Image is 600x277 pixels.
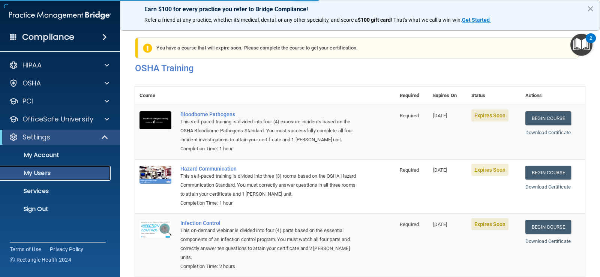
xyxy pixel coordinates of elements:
[138,37,579,58] div: You have a course that will expire soon. Please complete the course to get your certification.
[358,17,391,23] strong: $100 gift card
[143,43,152,53] img: exclamation-circle-solid-warning.7ed2984d.png
[180,262,358,271] div: Completion Time: 2 hours
[525,130,571,135] a: Download Certificate
[9,115,109,124] a: OfficeSafe University
[9,79,109,88] a: OSHA
[180,166,358,172] a: Hazard Communication
[400,113,419,118] span: Required
[22,115,93,124] p: OfficeSafe University
[9,97,109,106] a: PCI
[429,87,467,105] th: Expires On
[22,97,33,106] p: PCI
[525,238,571,244] a: Download Certificate
[5,151,107,159] p: My Account
[135,63,585,73] h4: OSHA Training
[144,6,576,13] p: Earn $100 for every practice you refer to Bridge Compliance!
[9,8,111,23] img: PMB logo
[22,133,50,142] p: Settings
[471,109,508,121] span: Expires Soon
[570,34,592,56] button: Open Resource Center, 2 new notifications
[525,184,571,190] a: Download Certificate
[5,169,107,177] p: My Users
[22,32,74,42] h4: Compliance
[22,79,41,88] p: OSHA
[5,187,107,195] p: Services
[391,17,462,23] span: ! That's what we call a win-win.
[180,111,358,117] a: Bloodborne Pathogens
[525,111,571,125] a: Begin Course
[9,61,109,70] a: HIPAA
[525,220,571,234] a: Begin Course
[525,166,571,180] a: Begin Course
[10,256,71,264] span: Ⓒ Rectangle Health 2024
[144,17,358,23] span: Refer a friend at any practice, whether it's medical, dental, or any other speciality, and score a
[22,61,42,70] p: HIPAA
[50,246,84,253] a: Privacy Policy
[9,133,109,142] a: Settings
[462,17,490,23] strong: Get Started
[521,87,585,105] th: Actions
[135,87,176,105] th: Course
[400,222,419,227] span: Required
[467,87,521,105] th: Status
[395,87,429,105] th: Required
[471,164,508,176] span: Expires Soon
[180,199,358,208] div: Completion Time: 1 hour
[180,144,358,153] div: Completion Time: 1 hour
[433,222,447,227] span: [DATE]
[10,246,41,253] a: Terms of Use
[180,226,358,262] div: This on-demand webinar is divided into four (4) parts based on the essential components of an inf...
[5,205,107,213] p: Sign Out
[180,220,358,226] a: Infection Control
[400,167,419,173] span: Required
[433,167,447,173] span: [DATE]
[180,117,358,144] div: This self-paced training is divided into four (4) exposure incidents based on the OSHA Bloodborne...
[587,3,594,15] button: Close
[180,172,358,199] div: This self-paced training is divided into three (3) rooms based on the OSHA Hazard Communication S...
[589,38,592,48] div: 2
[433,113,447,118] span: [DATE]
[471,218,508,230] span: Expires Soon
[462,17,491,23] a: Get Started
